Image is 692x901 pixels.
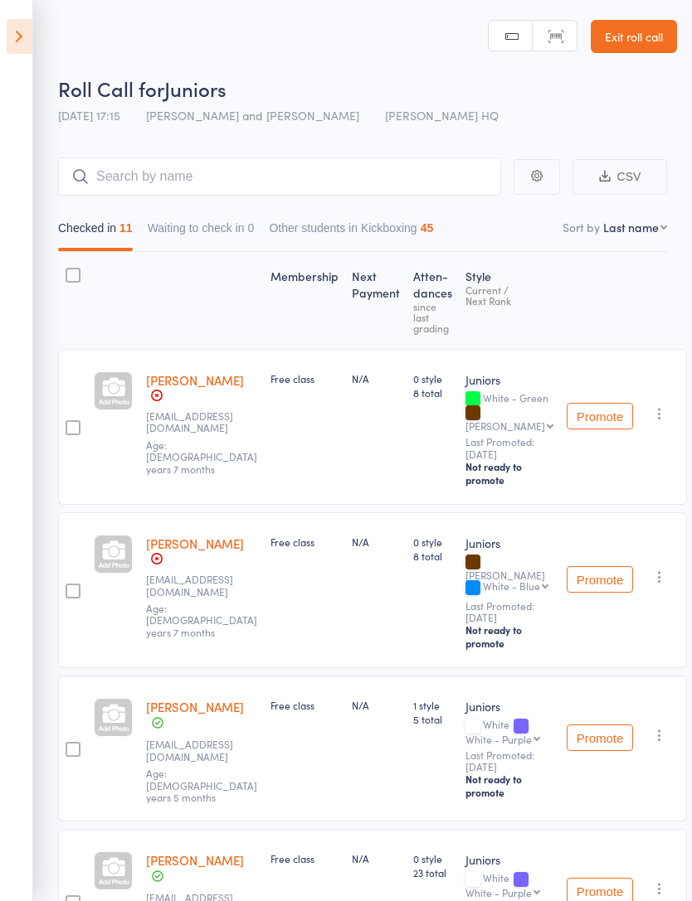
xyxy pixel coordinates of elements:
a: [PERSON_NAME] [146,698,244,715]
div: Not ready to promote [465,623,553,650]
button: Waiting to check in0 [148,213,255,251]
span: Free class [270,535,314,549]
span: 0 style [413,851,452,865]
div: Last name [603,219,659,235]
span: [DATE] 17:15 [58,107,120,124]
div: White - Purple [465,887,532,898]
a: [PERSON_NAME] [146,851,244,869]
div: White - Green [465,392,553,431]
small: sunita.cousins@gmail.com [146,410,254,434]
span: Age: [DEMOGRAPHIC_DATA] years 7 months [146,601,257,639]
button: Promote [567,724,633,751]
span: Free class [270,698,314,712]
small: nicoladawndavies84@gmail.com [146,739,254,763]
div: White - Blue [483,580,540,591]
div: White - Purple [465,734,532,744]
span: Free class [270,371,314,385]
span: [PERSON_NAME] HQ [385,107,499,124]
div: N/A [352,371,400,385]
div: Next Payment [345,259,407,342]
span: 0 style [413,535,452,549]
div: 45 [421,221,434,235]
div: Juniors [465,371,553,388]
span: 5 total [413,712,452,726]
small: sunita.cousins@gmail.com [146,574,254,598]
span: 0 style [413,371,452,385]
div: Membership [264,259,345,342]
small: Last Promoted: [DATE] [465,749,553,773]
a: [PERSON_NAME] [146,371,244,389]
div: White [465,719,553,744]
div: [PERSON_NAME] [465,555,553,594]
span: 8 total [413,549,452,563]
span: 23 total [413,865,452,879]
div: N/A [352,535,400,549]
span: Age: [DEMOGRAPHIC_DATA] years 7 months [146,438,257,476]
div: Juniors [465,698,553,715]
span: [PERSON_NAME] and [PERSON_NAME] [146,107,359,124]
div: N/A [352,851,400,865]
div: N/A [352,698,400,712]
span: 1 style [413,698,452,712]
div: Juniors [465,851,553,868]
button: Promote [567,566,633,593]
div: White [465,872,553,897]
input: Search by name [58,157,501,196]
div: Not ready to promote [465,773,553,799]
div: 11 [119,221,133,235]
button: Other students in Kickboxing45 [269,213,433,251]
span: 8 total [413,385,452,400]
div: since last grading [413,301,452,333]
span: Age: [DEMOGRAPHIC_DATA] years 5 months [146,766,257,804]
div: [PERSON_NAME] [465,420,545,431]
button: Checked in11 [58,213,133,251]
small: Last Promoted: [DATE] [465,436,553,460]
label: Sort by [563,219,600,235]
button: Promote [567,403,633,429]
div: Not ready to promote [465,460,553,487]
a: Exit roll call [591,20,677,53]
div: 0 [248,221,255,235]
div: Atten­dances [407,259,459,342]
a: [PERSON_NAME] [146,535,244,552]
span: Juniors [164,75,227,102]
span: Free class [270,851,314,865]
div: Style [459,259,560,342]
div: Current / Next Rank [465,284,553,306]
div: Juniors [465,535,553,551]
button: CSV [573,159,667,195]
span: Roll Call for [58,75,164,102]
small: Last Promoted: [DATE] [465,600,553,624]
